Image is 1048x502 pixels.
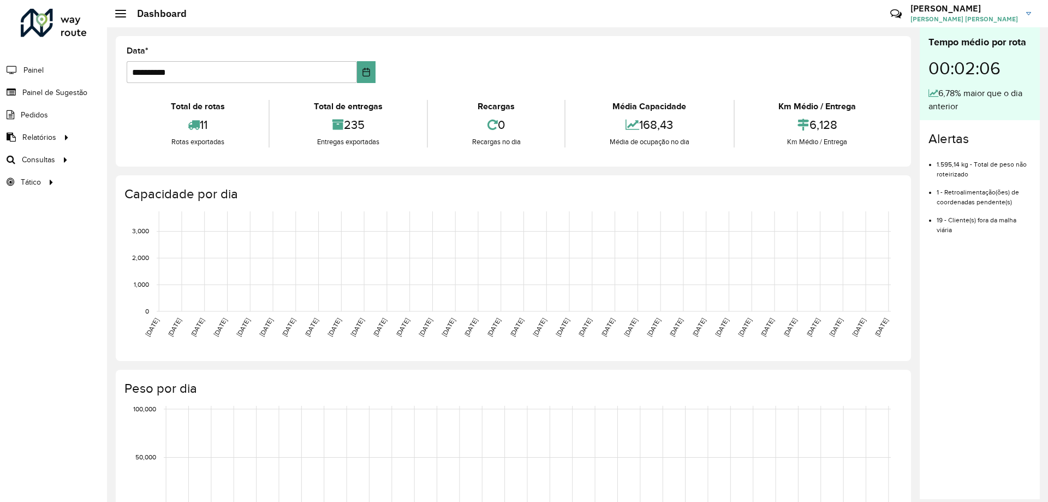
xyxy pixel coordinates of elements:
text: [DATE] [759,317,775,338]
text: [DATE] [851,317,867,338]
h4: Peso por dia [124,381,900,397]
div: 6,78% maior que o dia anterior [928,87,1031,113]
text: [DATE] [623,317,639,338]
text: [DATE] [440,317,456,338]
text: 3,000 [132,228,149,235]
div: 0 [431,113,562,137]
h4: Alertas [928,131,1031,147]
div: Total de rotas [129,100,266,113]
li: 19 - Cliente(s) fora da malha viária [937,207,1031,235]
div: Total de entregas [272,100,424,113]
text: [DATE] [509,317,525,338]
li: 1 - Retroalimentação(ões) de coordenadas pendente(s) [937,179,1031,207]
text: [DATE] [418,317,433,338]
text: [DATE] [828,317,844,338]
text: [DATE] [235,317,251,338]
text: [DATE] [646,317,662,338]
text: [DATE] [303,317,319,338]
span: Painel de Sugestão [22,87,87,98]
text: 0 [145,308,149,315]
text: [DATE] [873,317,889,338]
span: Consultas [22,154,55,166]
text: [DATE] [349,317,365,338]
text: 50,000 [135,454,156,461]
div: 168,43 [568,113,730,137]
text: 2,000 [132,255,149,262]
span: Tático [21,176,41,188]
div: Média Capacidade [568,100,730,113]
text: [DATE] [281,317,296,338]
text: [DATE] [737,317,753,338]
span: Relatórios [22,132,56,143]
div: Km Médio / Entrega [737,137,897,147]
text: [DATE] [212,317,228,338]
button: Choose Date [357,61,376,83]
h2: Dashboard [126,8,187,20]
text: [DATE] [395,317,410,338]
div: Média de ocupação no dia [568,137,730,147]
div: 235 [272,113,424,137]
text: [DATE] [805,317,821,338]
div: Rotas exportadas [129,137,266,147]
h4: Capacidade por dia [124,186,900,202]
text: 100,000 [133,405,156,412]
text: [DATE] [326,317,342,338]
span: [PERSON_NAME] [PERSON_NAME] [910,14,1018,24]
div: Recargas [431,100,562,113]
text: [DATE] [258,317,274,338]
a: Contato Rápido [884,2,908,26]
text: [DATE] [577,317,593,338]
text: [DATE] [463,317,479,338]
text: [DATE] [372,317,388,338]
div: Recargas no dia [431,137,562,147]
h3: [PERSON_NAME] [910,3,1018,14]
text: [DATE] [714,317,730,338]
div: 6,128 [737,113,897,137]
text: [DATE] [691,317,707,338]
div: Km Médio / Entrega [737,100,897,113]
div: Tempo médio por rota [928,35,1031,50]
text: [DATE] [600,317,616,338]
li: 1.595,14 kg - Total de peso não roteirizado [937,151,1031,179]
text: [DATE] [144,317,160,338]
span: Painel [23,64,44,76]
text: [DATE] [668,317,684,338]
text: [DATE] [189,317,205,338]
text: [DATE] [532,317,547,338]
span: Pedidos [21,109,48,121]
text: [DATE] [486,317,502,338]
text: [DATE] [555,317,570,338]
text: [DATE] [782,317,798,338]
text: 1,000 [134,281,149,288]
div: Entregas exportadas [272,137,424,147]
div: 00:02:06 [928,50,1031,87]
div: 11 [129,113,266,137]
text: [DATE] [166,317,182,338]
label: Data [127,44,148,57]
